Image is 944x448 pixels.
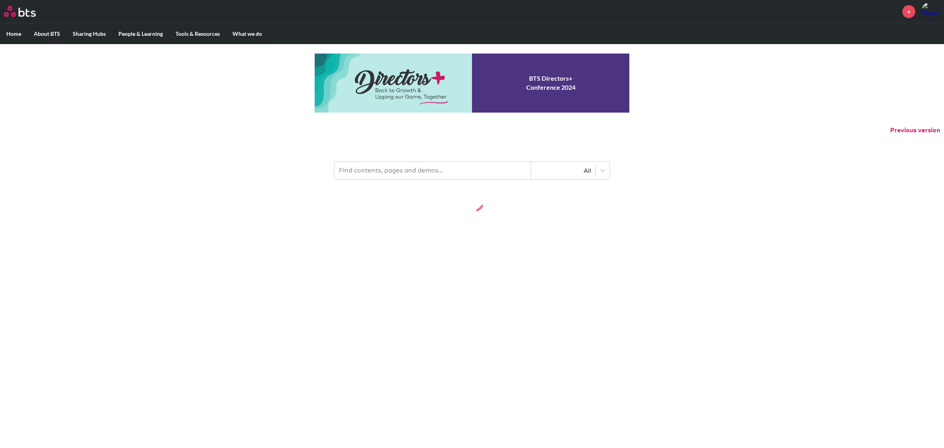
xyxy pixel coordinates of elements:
[4,6,36,17] img: BTS Logo
[66,24,112,44] label: Sharing Hubs
[315,54,629,113] a: Conference 2024
[226,24,268,44] label: What we do
[112,24,169,44] label: People & Learning
[535,166,591,175] div: All
[890,126,940,135] button: Previous version
[169,24,226,44] label: Tools & Resources
[902,5,915,18] a: +
[4,6,50,17] a: Go home
[334,162,531,179] input: Find contents, pages and demos...
[921,2,940,21] a: Profile
[921,2,940,21] img: Praiya Thawornwattanaphol
[28,24,66,44] label: About BTS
